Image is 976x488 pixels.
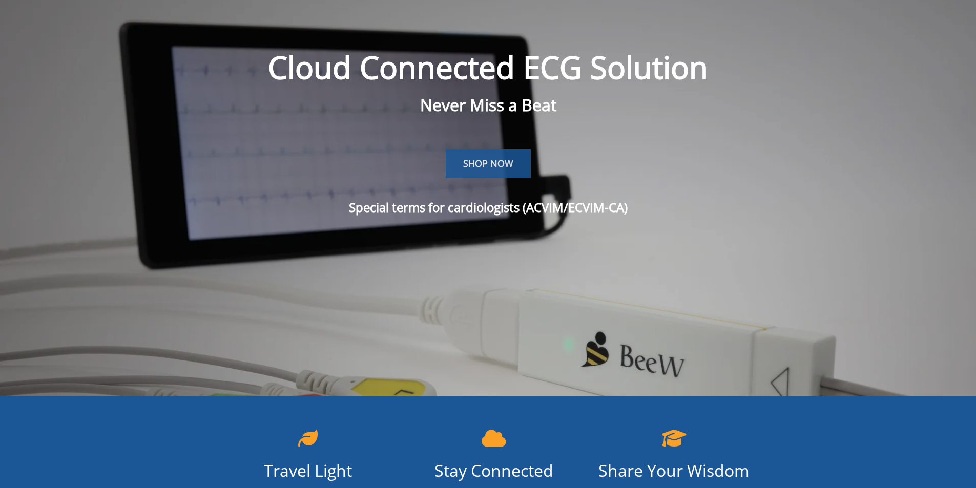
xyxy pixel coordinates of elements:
span: Never Miss a Beat [420,94,556,116]
span: SHOP NOW [463,157,513,169]
span: Cloud Connected ECG Solution [268,46,708,88]
a: SHOP NOW [446,149,531,179]
span: Travel Light [264,459,352,481]
span: Share Your Wisdom [598,459,750,481]
span: Special terms for cardiologists (ACVIM/ECVIM-CA) [349,199,628,216]
span: Stay Connected [434,459,553,481]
